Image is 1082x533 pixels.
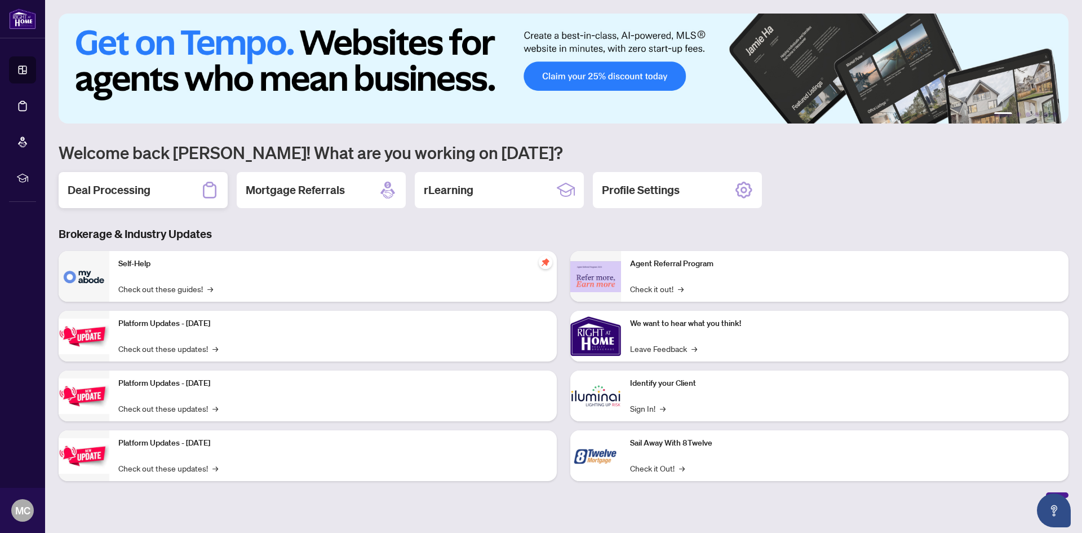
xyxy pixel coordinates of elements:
[630,402,666,415] a: Sign In!→
[118,377,548,390] p: Platform Updates - [DATE]
[1035,112,1039,117] button: 4
[1026,112,1030,117] button: 3
[118,342,218,355] a: Check out these updates!→
[118,283,213,295] a: Check out these guides!→
[59,438,109,474] img: Platform Updates - June 23, 2025
[570,371,621,421] img: Identify your Client
[118,258,548,270] p: Self-Help
[59,251,109,302] img: Self-Help
[59,142,1068,163] h1: Welcome back [PERSON_NAME]! What are you working on [DATE]?
[118,437,548,450] p: Platform Updates - [DATE]
[1044,112,1048,117] button: 5
[424,182,473,198] h2: rLearning
[630,342,697,355] a: Leave Feedback→
[570,311,621,362] img: We want to hear what you think!
[691,342,697,355] span: →
[212,402,218,415] span: →
[59,319,109,354] img: Platform Updates - July 21, 2025
[679,462,685,474] span: →
[59,14,1068,124] img: Slide 0
[212,462,218,474] span: →
[59,226,1068,242] h3: Brokerage & Industry Updates
[246,182,345,198] h2: Mortgage Referrals
[630,258,1059,270] p: Agent Referral Program
[1053,112,1057,117] button: 6
[630,283,684,295] a: Check it out!→
[570,430,621,481] img: Sail Away With 8Twelve
[602,182,680,198] h2: Profile Settings
[539,256,552,269] span: pushpin
[59,378,109,414] img: Platform Updates - July 8, 2025
[630,318,1059,330] p: We want to hear what you think!
[630,437,1059,450] p: Sail Away With 8Twelve
[118,318,548,330] p: Platform Updates - [DATE]
[630,377,1059,390] p: Identify your Client
[68,182,150,198] h2: Deal Processing
[994,112,1012,117] button: 1
[678,283,684,295] span: →
[15,503,30,518] span: MC
[630,462,685,474] a: Check it Out!→
[207,283,213,295] span: →
[1037,494,1071,527] button: Open asap
[660,402,666,415] span: →
[118,462,218,474] a: Check out these updates!→
[212,342,218,355] span: →
[570,261,621,292] img: Agent Referral Program
[1017,112,1021,117] button: 2
[118,402,218,415] a: Check out these updates!→
[9,8,36,29] img: logo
